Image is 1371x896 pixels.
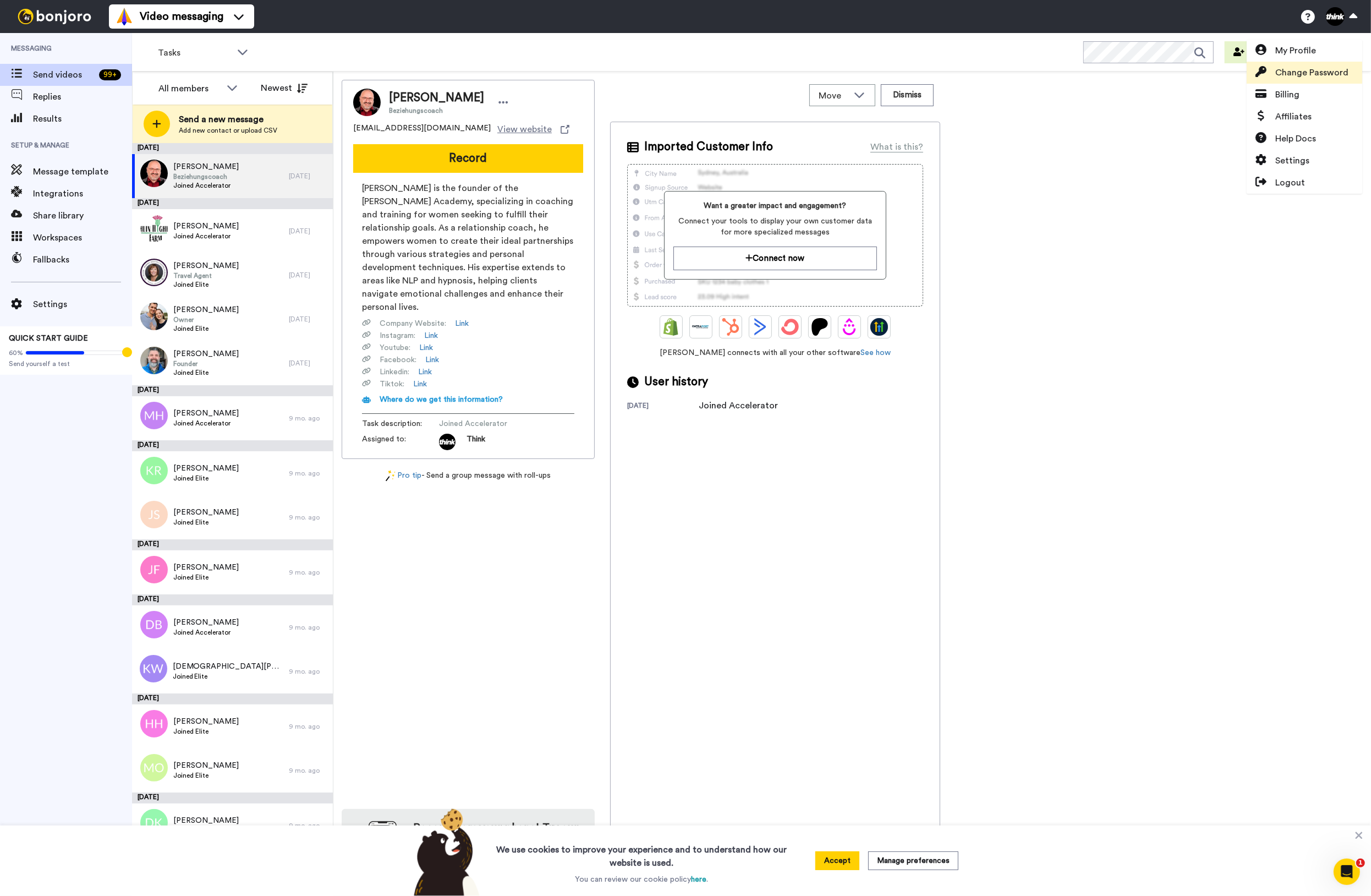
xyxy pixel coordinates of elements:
[173,419,239,428] span: Joined Accelerator
[9,335,88,342] span: QUICK START GUIDE
[140,501,168,528] img: js.png
[644,139,773,155] span: Imported Customer Info
[173,315,239,324] span: Owner
[289,766,327,775] div: 9 mo. ago
[627,347,923,358] span: [PERSON_NAME] connects with all your other software
[140,556,168,583] img: jf.png
[1247,106,1362,128] a: Affiliates
[1247,150,1362,172] a: Settings
[122,347,132,357] div: Tooltip anchor
[1275,110,1312,123] span: Affiliates
[9,348,23,357] span: 60%
[722,318,739,336] img: Hubspot
[485,837,798,870] h3: We use cookies to improve your experience and to understand how our website is used.
[173,304,239,315] span: [PERSON_NAME]
[13,9,96,24] img: bj-logo-header-white.svg
[158,46,232,59] span: Tasks
[173,573,239,582] span: Joined Elite
[33,298,132,311] span: Settings
[439,434,456,450] img: 43605a5b-2d15-4602-a127-3fdef772f02f-1699552572.jpg
[1247,40,1362,62] a: My Profile
[497,123,552,136] span: View website
[413,379,427,390] a: Link
[692,318,710,336] img: Ontraport
[627,401,699,412] div: [DATE]
[173,771,239,780] span: Joined Elite
[380,396,503,403] span: Where do we get this information?
[353,123,491,136] span: [EMAIL_ADDRESS][DOMAIN_NAME]
[140,259,168,286] img: d26a5bf3-5425-477d-84b4-d41e5a5bbbb8.jpg
[467,434,485,450] span: Think
[811,318,829,336] img: Patreon
[289,414,327,423] div: 9 mo. ago
[380,330,415,341] span: Instagram :
[173,815,239,826] span: [PERSON_NAME]
[140,809,168,837] img: dk.png
[140,160,168,187] img: fe8f2819-efb0-4d08-9611-9667a6eec32f.jpg
[173,760,239,771] span: [PERSON_NAME]
[116,8,133,25] img: vm-color.svg
[173,161,239,172] span: [PERSON_NAME]
[179,113,277,126] span: Send a new message
[1356,859,1365,867] span: 1
[140,710,168,737] img: hh.png
[1334,859,1360,885] iframe: Intercom live chat
[173,280,239,289] span: Joined Elite
[1225,41,1279,63] a: Invite
[289,568,327,577] div: 9 mo. ago
[173,518,239,527] span: Joined Elite
[173,368,239,377] span: Joined Elite
[9,359,123,368] span: Send yourself a test
[289,271,327,280] div: [DATE]
[173,617,239,628] span: [PERSON_NAME]
[173,172,239,181] span: Beziehungscoach
[1247,62,1362,84] a: Change Password
[173,562,239,573] span: [PERSON_NAME]
[342,470,595,482] div: - Send a group message with roll-ups
[868,851,958,870] button: Manage preferences
[870,140,923,154] div: What is this?
[860,349,891,357] a: See how
[33,112,132,125] span: Results
[173,408,239,419] span: [PERSON_NAME]
[1247,172,1362,194] a: Logout
[289,172,327,181] div: [DATE]
[173,359,239,368] span: Founder
[289,821,327,830] div: 9 mo. ago
[1275,132,1316,145] span: Help Docs
[380,354,416,365] span: Facebook :
[691,876,706,883] a: here
[173,727,239,736] span: Joined Elite
[140,215,168,242] img: 3cb80869-853a-4e40-ac3a-09c5033d2ccf.png
[418,367,432,378] a: Link
[455,318,469,329] a: Link
[289,623,327,632] div: 9 mo. ago
[140,347,168,374] img: 308302ef-50bd-40ef-904b-ce1de3be34cd.jpg
[132,385,333,396] div: [DATE]
[253,77,316,99] button: Newest
[289,469,327,478] div: 9 mo. ago
[389,106,484,115] span: Beziehungscoach
[173,672,283,681] span: Joined Elite
[673,216,876,238] span: Connect your tools to display your own customer data for more specialized messages
[870,318,888,336] img: GoHighLevel
[575,874,708,885] p: You can review our cookie policy .
[644,374,708,390] span: User history
[673,247,876,270] button: Connect now
[386,470,396,482] img: magic-wand.svg
[179,126,277,135] span: Add new contact or upload CSV
[1247,84,1362,106] a: Billing
[699,399,778,412] div: Joined Accelerator
[362,418,439,429] span: Task description :
[289,513,327,522] div: 9 mo. ago
[386,470,422,482] a: Pro tip
[99,69,121,80] div: 99 +
[439,418,544,429] span: Joined Accelerator
[173,221,239,232] span: [PERSON_NAME]
[752,318,769,336] img: ActiveCampaign
[33,187,132,200] span: Integrations
[362,182,574,314] span: [PERSON_NAME] is the founder of the [PERSON_NAME] Academy, specializing in coaching and training ...
[132,594,333,605] div: [DATE]
[173,271,239,280] span: Travel Agent
[380,367,409,378] span: Linkedin :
